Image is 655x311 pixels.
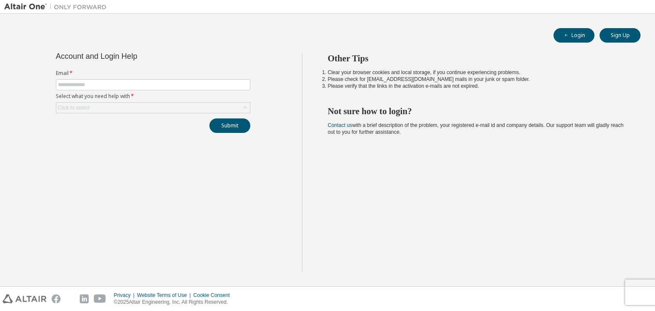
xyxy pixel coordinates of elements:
a: Contact us [328,122,352,128]
img: youtube.svg [94,294,106,303]
img: Altair One [4,3,111,11]
div: Cookie Consent [193,292,235,299]
p: © 2025 Altair Engineering, Inc. All Rights Reserved. [114,299,235,306]
li: Clear your browser cookies and local storage, if you continue experiencing problems. [328,69,626,76]
div: Website Terms of Use [137,292,193,299]
img: linkedin.svg [80,294,89,303]
div: Account and Login Help [56,53,212,60]
img: altair_logo.svg [3,294,46,303]
li: Please check for [EMAIL_ADDRESS][DOMAIN_NAME] mails in your junk or spam folder. [328,76,626,83]
button: Sign Up [600,28,641,43]
label: Select what you need help with [56,93,250,100]
img: facebook.svg [52,294,61,303]
label: Email [56,70,250,77]
h2: Not sure how to login? [328,106,626,117]
button: Login [554,28,594,43]
div: Privacy [114,292,137,299]
div: Click to select [58,104,90,111]
button: Submit [209,118,250,133]
span: with a brief description of the problem, your registered e-mail id and company details. Our suppo... [328,122,624,135]
h2: Other Tips [328,53,626,64]
div: Click to select [56,103,250,113]
li: Please verify that the links in the activation e-mails are not expired. [328,83,626,89]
